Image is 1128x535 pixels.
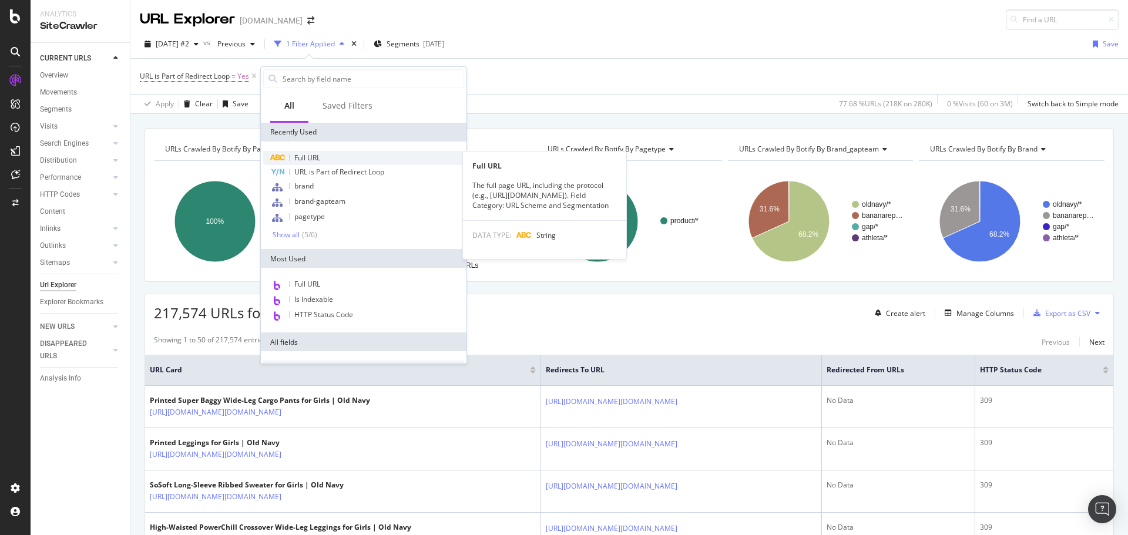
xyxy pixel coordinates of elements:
span: brand-gapteam [294,196,345,206]
span: URL is Part of Redirect Loop [140,71,230,81]
div: Manage Columns [956,308,1014,318]
text: 68.2% [798,230,818,238]
div: Saved Filters [323,100,372,112]
div: Explorer Bookmarks [40,296,103,308]
div: Url Explorer [40,279,76,291]
text: 31.6% [760,205,780,213]
span: 217,574 URLs found [154,303,287,322]
div: All [284,100,294,112]
svg: A chart. [919,170,1104,272]
text: product/* [670,217,699,225]
a: Content [40,206,122,218]
text: bananarep… [862,211,902,220]
text: bananarep… [1053,211,1093,220]
span: pagetype [294,211,325,221]
button: Manage Columns [940,306,1014,320]
text: gap/* [862,223,878,231]
span: Yes [237,68,249,85]
svg: A chart. [728,170,914,272]
span: HTTP Status Code [980,365,1085,375]
span: Full URL [294,153,320,163]
input: Find a URL [1006,9,1119,30]
div: The full page URL, including the protocol (e.g., [URL][DOMAIN_NAME]). Field Category: URL Scheme ... [463,180,626,210]
button: Next [1089,335,1104,349]
div: Content [40,206,65,218]
h4: URLs Crawled By Botify By brand_gapteam [737,140,903,159]
div: No Data [827,395,970,406]
input: Search by field name [281,70,464,88]
div: URL Explorer [140,9,235,29]
div: Overview [40,69,68,82]
span: String [536,230,556,240]
button: Clear [179,95,213,113]
span: Redirected from URLs [827,365,952,375]
div: Printed Super Baggy Wide-Leg Cargo Pants for Girls | Old Navy [150,395,370,406]
div: Most Used [261,249,466,268]
svg: A chart. [154,170,340,272]
span: URL Card [150,365,527,375]
a: Sitemaps [40,257,110,269]
div: A chart. [536,170,722,272]
a: Performance [40,171,110,184]
span: DATA TYPE: [472,230,511,240]
button: Add Filter [259,69,306,83]
a: Search Engines [40,137,110,150]
text: oldnavy/* [862,200,891,208]
div: Open Intercom Messenger [1088,495,1116,523]
div: Analysis Info [40,372,81,385]
span: Redirects to URL [546,365,799,375]
a: DISAPPEARED URLS [40,338,110,362]
div: Outlinks [40,240,66,252]
div: SiteCrawler [40,19,120,33]
button: Segments[DATE] [369,35,449,53]
div: Full URL [463,161,626,171]
a: Inlinks [40,223,110,235]
div: DISAPPEARED URLS [40,338,99,362]
button: Create alert [870,304,925,322]
text: 8 [478,251,482,260]
a: Outlinks [40,240,110,252]
text: oldnavy/* [1053,200,1082,208]
h4: URLs Crawled By Botify By pagetype [545,140,711,159]
div: Visits [40,120,58,133]
span: 2025 Oct. 1st #2 [156,39,189,49]
div: [DOMAIN_NAME] [240,15,303,26]
div: URLs [263,361,464,379]
button: Previous [213,35,260,53]
a: [URL][DOMAIN_NAME][DOMAIN_NAME] [546,523,677,534]
div: Inlinks [40,223,61,235]
a: [URL][DOMAIN_NAME][DOMAIN_NAME] [546,396,677,408]
div: Show all [273,231,300,239]
div: 309 [980,438,1109,448]
a: Explorer Bookmarks [40,296,122,308]
a: Movements [40,86,122,99]
span: = [231,71,236,81]
a: [URL][DOMAIN_NAME][DOMAIN_NAME] [150,406,281,418]
text: gap/* [1053,223,1069,231]
h4: URLs Crawled By Botify By brand [928,140,1094,159]
span: HTTP Status Code [294,309,353,319]
button: Save [218,95,249,113]
div: Performance [40,171,81,184]
div: Analytics [40,9,120,19]
a: Analysis Info [40,372,122,385]
div: arrow-right-arrow-left [307,16,314,25]
a: Url Explorer [40,279,122,291]
div: 77.68 % URLs ( 218K on 280K ) [839,99,932,109]
div: Showing 1 to 50 of 217,574 entries [154,335,267,349]
a: CURRENT URLS [40,52,110,65]
div: times [349,38,359,50]
a: Distribution [40,154,110,167]
div: 0 % Visits ( 60 on 3M ) [947,99,1013,109]
div: ( 5 / 6 ) [300,230,317,240]
text: athleta/* [1053,234,1079,242]
div: 309 [980,480,1109,490]
div: 309 [980,522,1109,533]
text: 9 [495,251,499,260]
a: HTTP Codes [40,189,110,201]
div: HTTP Codes [40,189,80,201]
div: 1 Filter Applied [286,39,335,49]
div: No Data [827,522,970,533]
